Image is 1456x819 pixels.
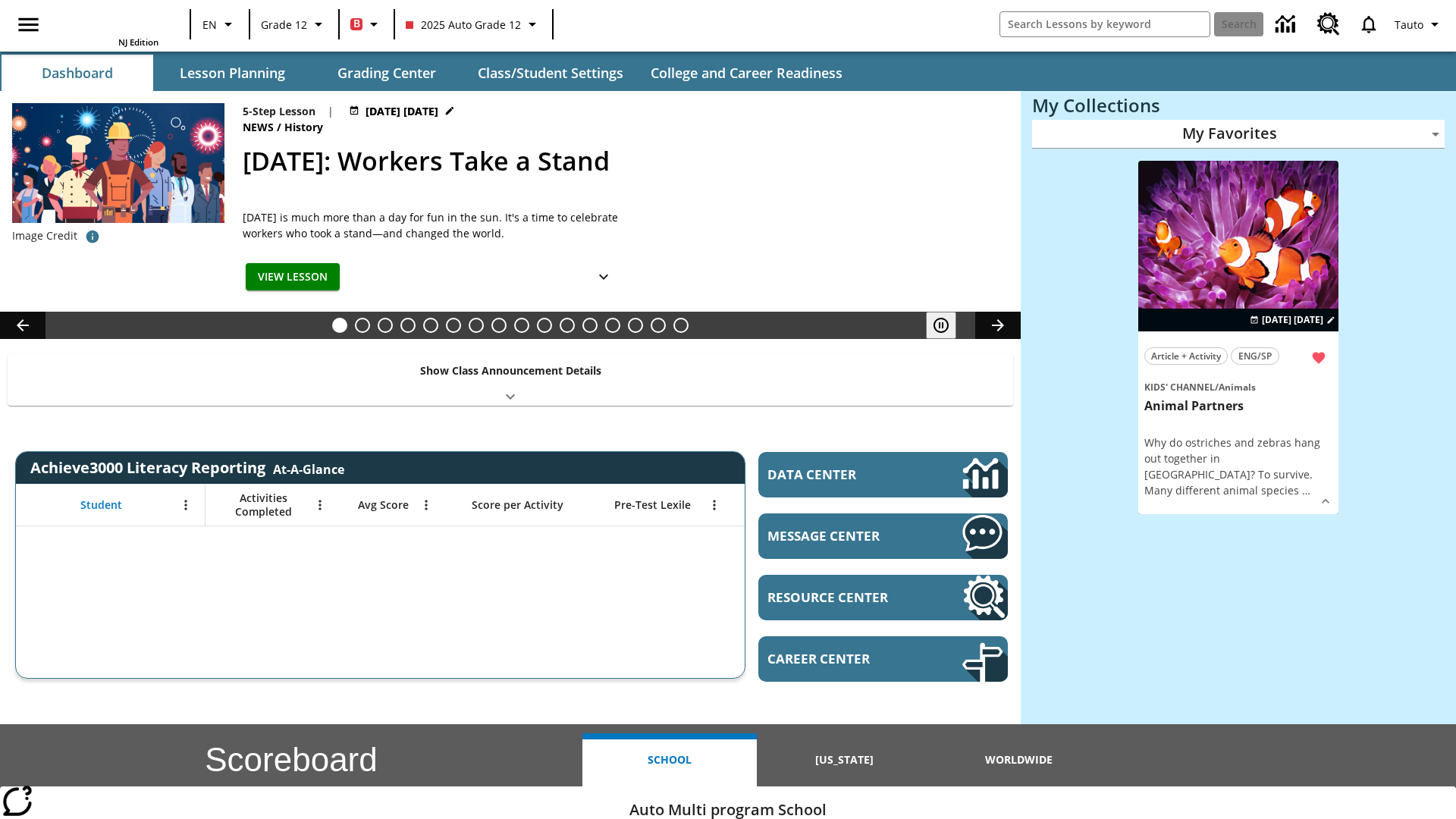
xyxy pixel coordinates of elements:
span: Animals [1219,381,1256,394]
span: … [1302,483,1310,497]
button: Article + Activity [1144,347,1228,365]
span: / [1215,381,1219,394]
a: Home [60,6,158,36]
button: Slide 9 The Invasion of the Free CD [514,318,529,333]
button: Open Menu [174,494,197,516]
button: College and Career Readiness [639,55,855,91]
button: Remove from Favorites [1305,344,1332,372]
div: [DATE] is much more than a day for fun in the sun. It's a time to celebrate workers who took a st... [243,209,622,241]
span: News [243,119,277,136]
button: Class/Student Settings [466,55,635,91]
button: Slide 6 Solar Power to the People [446,318,461,333]
button: Slide 8 Fashion Forward in Ancient Rome [491,318,507,333]
span: B [353,14,360,33]
span: Activities Completed [213,491,313,519]
span: Resource Center [767,588,917,606]
h3: My Collections [1032,95,1445,116]
button: Slide 11 Pre-release lesson [560,318,575,333]
span: [DATE] [DATE] [366,103,438,119]
a: Resource Center, Will open in new tab [1308,4,1349,45]
button: School [582,733,757,786]
button: Jul 07 - Jun 30 Choose Dates [1247,313,1338,327]
button: Boost Class color is red. Change class color [344,11,389,38]
button: Slide 2 Animal Partners [355,318,370,333]
span: | [328,103,334,119]
div: Home [60,5,158,48]
img: A banner with a blue background shows an illustrated row of diverse men and women dressed in clot... [12,103,224,223]
div: Show Class Announcement Details [8,353,1013,406]
span: Message Center [767,527,917,544]
button: Class: 2025 Auto Grade 12, Select your class [400,11,548,38]
div: lesson details [1138,161,1338,515]
span: [DATE] [DATE] [1262,313,1323,327]
span: Article + Activity [1151,348,1221,364]
button: Slide 16 The Constitution's Balancing Act [673,318,689,333]
button: Dashboard [2,55,153,91]
button: Slide 7 Attack of the Terrifying Tomatoes [469,318,484,333]
button: Jul 23 - Jun 30 Choose Dates [346,103,458,119]
button: Lesson Planning [156,55,308,91]
span: Achieve3000 Literacy Reporting [30,457,344,478]
span: Topic: Kids' Channel/Animals [1144,378,1332,395]
button: Grading Center [311,55,463,91]
p: Show Class Announcement Details [420,362,601,378]
button: Pause [926,312,956,339]
p: 5-Step Lesson [243,103,315,119]
button: Open Menu [309,494,331,516]
button: Worldwide [932,733,1106,786]
button: Show Details [1314,490,1337,513]
p: Image Credit [12,228,77,243]
button: Show Details [588,263,619,291]
button: [US_STATE] [757,733,931,786]
button: Slide 15 Point of View [651,318,666,333]
a: Resource Center, Will open in new tab [758,575,1008,620]
span: Labor Day is much more than a day for fun in the sun. It's a time to celebrate workers who took a... [243,209,622,241]
button: ENG/SP [1231,347,1279,365]
h2: Labor Day: Workers Take a Stand [243,142,1003,180]
span: / [277,120,281,134]
button: Grade: Grade 12, Select a grade [255,11,334,38]
input: search field [1000,12,1210,36]
button: Slide 3 Cars of the Future? [378,318,393,333]
a: Notifications [1349,5,1389,44]
div: At-A-Glance [273,458,344,478]
a: Message Center [758,513,1008,559]
span: Student [80,498,122,512]
span: Avg Score [358,498,409,512]
div: Why do ostriches and zebras hang out together in [GEOGRAPHIC_DATA]? To survive. Many different an... [1144,435,1332,498]
span: Career Center [767,650,917,667]
span: Grade 12 [261,17,307,33]
button: Open Menu [415,494,438,516]
span: NJ Edition [118,36,158,48]
button: View Lesson [246,263,340,291]
a: Data Center [1266,4,1308,45]
button: Photo credit: ProStockStudio/Shutterstock [77,223,108,250]
h3: Animal Partners [1144,398,1332,414]
button: Slide 1 Labor Day: Workers Take a Stand [332,318,347,333]
span: ENG/SP [1238,348,1272,364]
button: Open side menu [6,2,51,47]
span: Kids' Channel [1144,381,1215,394]
a: Data Center [758,452,1008,497]
span: Tauto [1395,17,1423,33]
span: 2025 Auto Grade 12 [406,17,521,33]
span: EN [202,17,217,33]
button: Slide 14 Hooray for Constitution Day! [628,318,643,333]
button: Slide 10 Mixed Practice: Citing Evidence [537,318,552,333]
div: Pause [926,312,971,339]
button: Language: EN, Select a language [196,11,244,38]
button: Lesson carousel, Next [975,312,1021,339]
span: Score per Activity [472,498,563,512]
span: History [284,119,326,136]
button: Slide 13 Between Two Worlds [605,318,620,333]
button: Slide 5 The Last Homesteaders [423,318,438,333]
button: Slide 4 Private! Keep Out! [400,318,416,333]
span: Data Center [767,466,911,483]
button: Slide 12 Career Lesson [582,318,598,333]
a: Career Center [758,636,1008,682]
button: Profile/Settings [1389,11,1450,38]
span: Pre-Test Lexile [614,498,691,512]
button: Open Menu [703,494,726,516]
div: My Favorites [1032,120,1445,149]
